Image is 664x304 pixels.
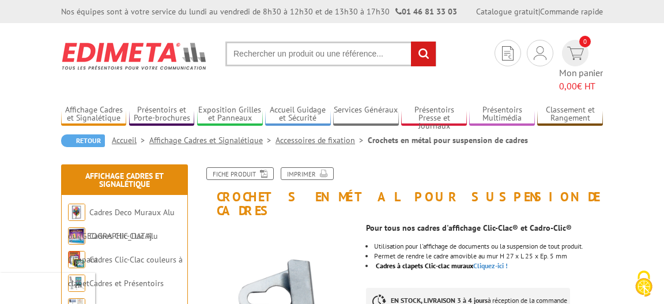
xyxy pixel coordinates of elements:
a: Cadres à clapets Clic-clac murauxCliquez-ici ! [376,261,508,270]
a: Cadres Deco Muraux Alu ou [GEOGRAPHIC_DATA] [68,207,175,241]
a: Accueil Guidage et Sécurité [265,105,330,124]
a: Présentoirs Presse et Journaux [401,105,466,124]
p: Pour tous nos cadres d'affichage Clic-Clac® et Cadro-Clic® [366,224,603,231]
span: Mon panier [559,66,603,93]
p: Utilisation pour l'affichage de documents ou la suspension de tout produit. [374,243,603,250]
a: Accessoires de fixation [276,135,368,145]
a: Exposition Grilles et Panneaux [197,105,262,124]
a: devis rapide 0 Mon panier 0,00€ HT [559,40,603,93]
span: € HT [559,80,603,93]
a: Commande rapide [540,6,603,17]
a: Accueil [112,135,149,145]
img: devis rapide [502,46,514,61]
li: Crochets en métal pour suspension de cadres [368,134,528,146]
a: Services Généraux [333,105,398,124]
img: devis rapide [534,46,546,60]
a: Catalogue gratuit [476,6,538,17]
input: rechercher [411,42,436,66]
a: Fiche produit [206,167,274,180]
a: Cadres Clic-Clac Alu Clippant [68,231,158,265]
div: Nos équipes sont à votre service du lundi au vendredi de 8h30 à 12h30 et de 13h30 à 17h30 [61,6,457,17]
a: Affichage Cadres et Signalétique [149,135,276,145]
img: Cadres Deco Muraux Alu ou Bois [68,204,85,221]
a: Affichage Cadres et Signalétique [61,105,126,124]
a: Classement et Rangement [537,105,602,124]
a: Affichage Cadres et Signalétique [85,171,164,189]
a: Retour [61,134,105,147]
span: 0 [579,36,591,47]
div: Permet de rendre le cadre amovible au mur H 27 x L 25 x Ep. 5 mm [374,253,603,260]
div: | [476,6,603,17]
a: Imprimer [281,167,334,180]
button: Cookies (fenêtre modale) [624,265,664,304]
span: 0,00 [559,80,577,92]
h1: Crochets en métal pour suspension de cadres [191,167,612,217]
a: Présentoirs Multimédia [469,105,534,124]
span: Cadres à clapets Clic-clac muraux [376,261,473,270]
img: Cookies (fenêtre modale) [629,269,658,298]
a: Présentoirs et Porte-brochures [129,105,194,124]
a: Cadres Clic-Clac couleurs à clapet [68,254,183,288]
input: Rechercher un produit ou une référence... [225,42,436,66]
img: devis rapide [567,47,584,60]
strong: 01 46 81 33 03 [395,6,457,17]
img: Edimeta [61,35,208,77]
